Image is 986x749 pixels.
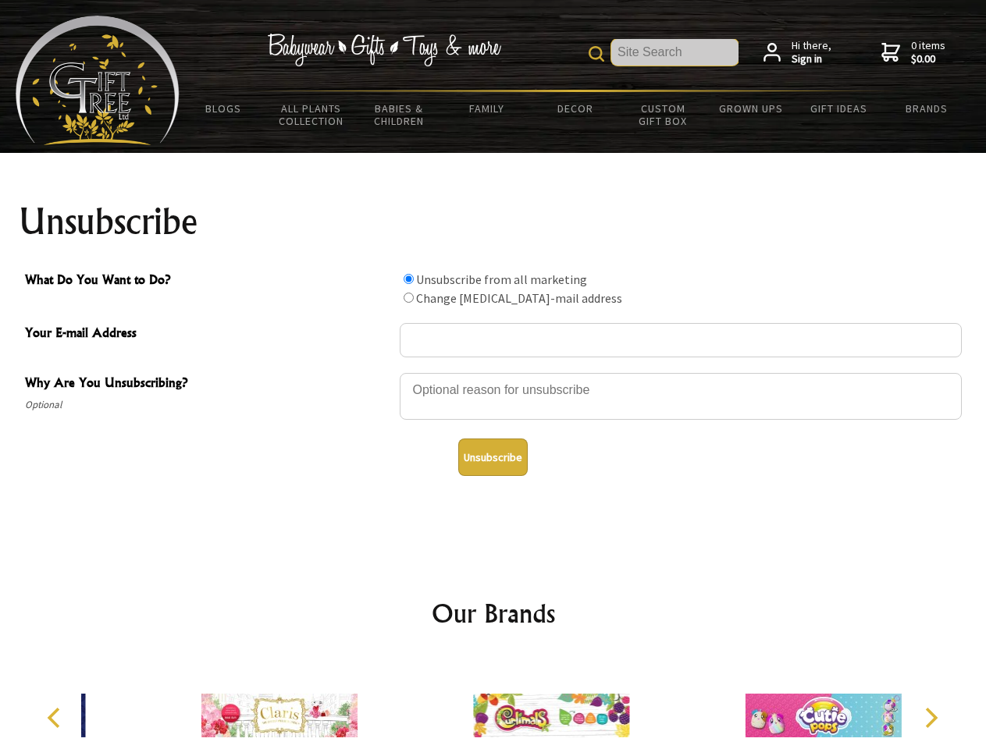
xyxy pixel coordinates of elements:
button: Previous [39,701,73,735]
strong: $0.00 [911,52,945,66]
input: Site Search [611,39,739,66]
button: Unsubscribe [458,438,528,476]
a: BLOGS [180,92,268,125]
strong: Sign in [792,52,831,66]
img: Babywear - Gifts - Toys & more [267,34,501,66]
h1: Unsubscribe [19,203,968,240]
span: 0 items [911,38,945,66]
a: 0 items$0.00 [881,39,945,66]
h2: Our Brands [31,595,956,632]
a: Hi there,Sign in [764,39,831,66]
span: Hi there, [792,39,831,66]
img: product search [589,46,604,62]
a: Decor [531,92,619,125]
a: Brands [883,92,971,125]
input: Your E-mail Address [400,323,962,357]
input: What Do You Want to Do? [404,274,414,284]
a: Babies & Children [355,92,443,137]
span: Your E-mail Address [25,323,392,346]
a: Gift Ideas [795,92,883,125]
img: Babyware - Gifts - Toys and more... [16,16,180,145]
label: Change [MEDICAL_DATA]-mail address [416,290,622,306]
a: Family [443,92,532,125]
span: Optional [25,396,392,414]
input: What Do You Want to Do? [404,293,414,303]
button: Next [913,701,948,735]
a: All Plants Collection [268,92,356,137]
a: Grown Ups [707,92,795,125]
span: What Do You Want to Do? [25,270,392,293]
a: Custom Gift Box [619,92,707,137]
span: Why Are You Unsubscribing? [25,373,392,396]
textarea: Why Are You Unsubscribing? [400,373,962,420]
label: Unsubscribe from all marketing [416,272,587,287]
